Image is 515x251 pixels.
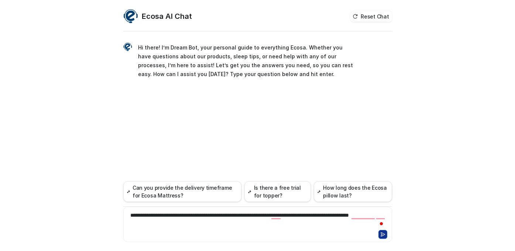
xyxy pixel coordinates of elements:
img: Widget [123,42,132,51]
img: Widget [123,9,138,24]
h2: Ecosa AI Chat [142,11,192,21]
button: Reset Chat [350,11,392,22]
button: How long does the Ecosa pillow last? [314,181,392,202]
button: Can you provide the delivery timeframe for Ecosa Mattress? [123,181,242,202]
div: To enrich screen reader interactions, please activate Accessibility in Grammarly extension settings [125,212,390,228]
p: Hi there! I’m Dream Bot, your personal guide to everything Ecosa. Whether you have questions abou... [138,43,354,79]
button: Is there a free trial for topper? [244,181,310,202]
